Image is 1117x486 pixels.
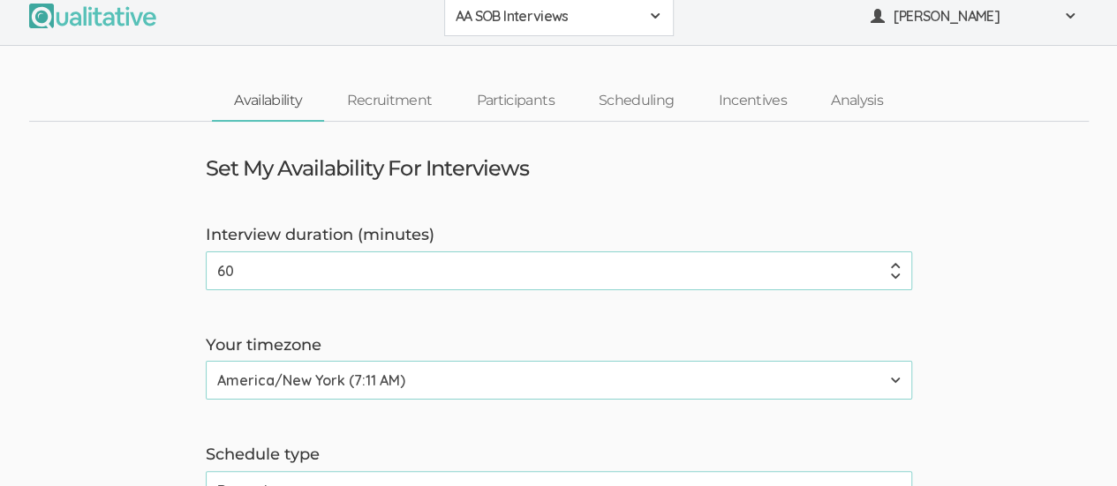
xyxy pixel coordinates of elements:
span: AA SOB Interviews [456,6,639,26]
a: Incentives [696,82,809,120]
img: Qualitative [29,4,156,28]
span: [PERSON_NAME] [894,6,1053,26]
a: Recruitment [324,82,454,120]
iframe: Chat Widget [1029,401,1117,486]
h3: Set My Availability For Interviews [206,157,529,180]
label: Interview duration (minutes) [206,224,912,247]
a: Participants [454,82,576,120]
a: Availability [212,82,324,120]
a: Analysis [809,82,905,120]
label: Your timezone [206,334,912,357]
label: Schedule type [206,444,912,467]
a: Scheduling [577,82,697,120]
